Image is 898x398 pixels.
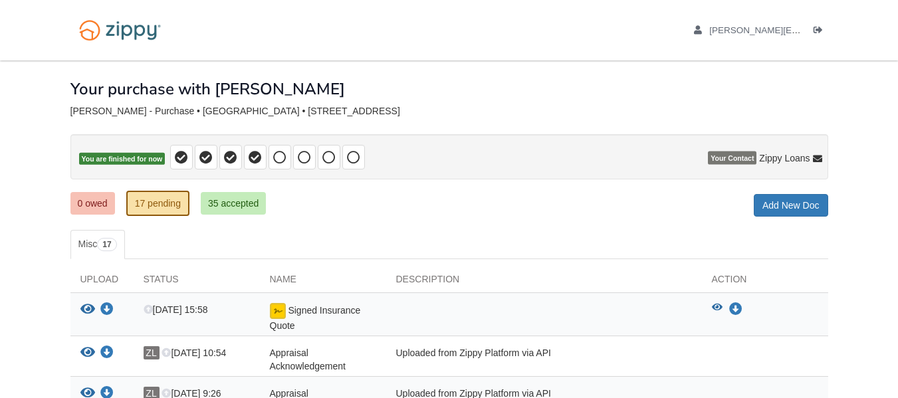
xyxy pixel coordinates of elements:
[70,272,134,292] div: Upload
[270,348,346,371] span: Appraisal Acknowledgement
[100,305,114,316] a: Download Signed Insurance Quote
[708,151,756,165] span: Your Contact
[144,304,208,315] span: [DATE] 15:58
[386,346,702,373] div: Uploaded from Zippy Platform via API
[814,25,828,39] a: Log out
[754,194,828,217] a: Add New Doc
[759,151,810,165] span: Zippy Loans
[80,346,95,360] button: View Appraisal Acknowledgement
[70,13,169,47] img: Logo
[144,346,160,359] span: ZL
[70,80,345,98] h1: Your purchase with [PERSON_NAME]
[97,238,116,251] span: 17
[70,230,125,259] a: Misc
[260,272,386,292] div: Name
[270,305,361,331] span: Signed Insurance Quote
[100,348,114,359] a: Download Appraisal Acknowledgement
[70,192,115,215] a: 0 owed
[386,272,702,292] div: Description
[270,303,286,319] img: Document fully signed
[712,303,723,316] button: View Signed Insurance Quote
[729,304,742,315] a: Download Signed Insurance Quote
[201,192,266,215] a: 35 accepted
[134,272,260,292] div: Status
[80,303,95,317] button: View Signed Insurance Quote
[702,272,828,292] div: Action
[70,106,828,117] div: [PERSON_NAME] - Purchase • [GEOGRAPHIC_DATA] • [STREET_ADDRESS]
[79,153,166,165] span: You are finished for now
[126,191,189,216] a: 17 pending
[162,348,226,358] span: [DATE] 10:54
